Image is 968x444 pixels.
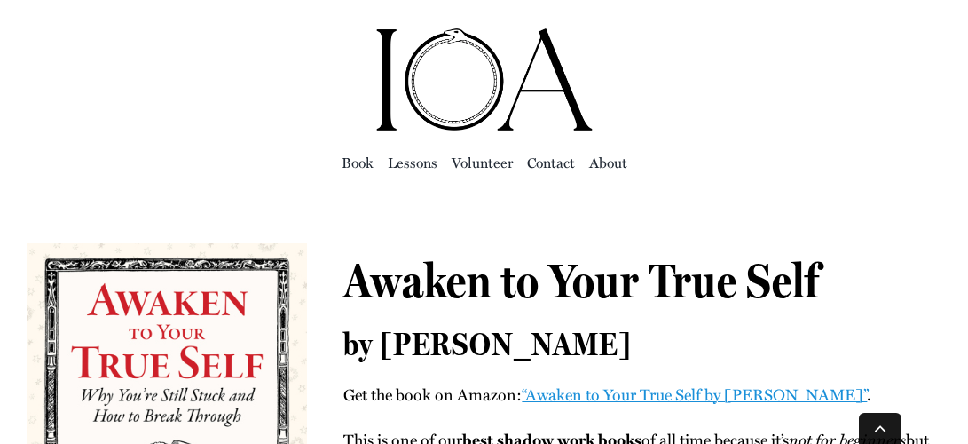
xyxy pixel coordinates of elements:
a: Lessons [388,150,437,175]
p: Get the book on Ama­zon: . [343,381,941,408]
a: Book [342,150,374,175]
span: by [PERSON_NAME] [343,325,631,363]
img: Institute of Awakening [374,27,595,133]
a: Con­tact [527,150,575,175]
a: “Awak­en to Your True Self by [PERSON_NAME]” [522,383,867,406]
a: Vol­un­teer [452,150,513,175]
span: Awaken to Your True Self [343,252,819,309]
nav: Main [27,133,941,190]
a: ioa-logo [374,23,595,46]
a: About [589,150,627,175]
